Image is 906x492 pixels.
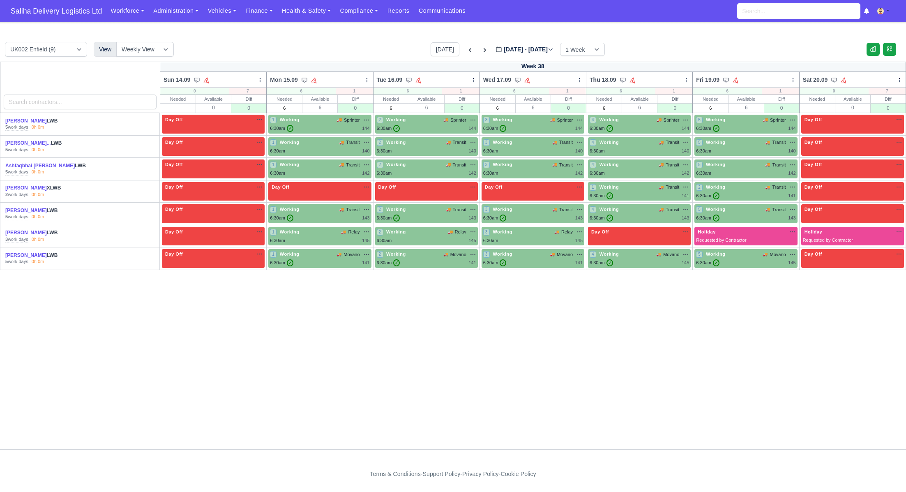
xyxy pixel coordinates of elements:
[704,162,727,167] span: Working
[346,139,360,146] span: Transit
[231,95,266,103] div: Diff
[5,147,28,153] div: work days
[483,125,507,132] div: 6:30am
[696,192,719,199] div: 6:30am
[500,125,506,132] span: ✓
[696,215,719,222] div: 6:30am
[696,76,719,84] span: Fri 19.09
[164,76,190,84] span: Sun 14.09
[770,251,786,258] span: Movano
[696,184,703,191] span: 2
[704,206,727,212] span: Working
[728,103,763,112] div: 6
[385,162,408,167] span: Working
[666,184,679,191] span: Transit
[335,3,383,19] a: Compliance
[196,103,231,112] div: 0
[446,139,451,146] span: 🚚
[788,192,795,199] div: 141
[663,251,679,258] span: Movano
[267,88,336,95] div: 6
[762,88,799,95] div: 1
[496,45,553,54] label: [DATE] - [DATE]
[606,215,613,222] span: ✓
[302,103,337,112] div: 6
[500,471,536,477] a: Cookie Policy
[7,3,106,19] a: Saliha Delivery Logistics Ltd
[241,3,277,19] a: Finance
[377,148,392,155] div: 6:30am
[373,95,409,103] div: Needed
[5,230,47,236] a: [PERSON_NAME]
[590,215,613,222] div: 6:30am
[765,139,770,146] span: 🚚
[164,251,184,257] span: Day Off
[468,237,476,244] div: 145
[770,117,786,124] span: Sprinter
[5,185,91,192] div: XLWB
[803,238,853,243] span: Requested by Contractor
[772,184,786,191] span: Transit
[800,95,835,103] div: Needed
[561,229,573,236] span: Relay
[5,185,47,191] a: [PERSON_NAME]
[491,162,514,167] span: Working
[278,251,301,257] span: Working
[462,471,499,477] a: Privacy Policy
[32,124,44,131] div: 0h 0m
[586,88,655,95] div: 6
[32,169,44,176] div: 0h 0m
[362,215,369,222] div: 143
[682,125,689,132] div: 144
[5,192,28,198] div: work days
[682,215,689,222] div: 143
[659,184,664,190] span: 🚚
[160,95,196,103] div: Needed
[590,125,613,132] div: 6:30am
[713,192,719,199] span: ✓
[772,162,786,169] span: Transit
[339,206,344,213] span: 🚚
[559,206,573,213] span: Transit
[270,206,277,213] span: 1
[758,397,906,492] iframe: Chat Widget
[468,170,476,177] div: 142
[551,95,586,103] div: Diff
[442,88,479,95] div: 1
[377,162,383,168] span: 2
[557,117,573,124] span: Sprinter
[5,118,47,124] a: [PERSON_NAME]
[657,103,692,113] div: 0
[696,139,703,146] span: 5
[764,103,799,113] div: 0
[586,95,622,103] div: Needed
[483,170,498,177] div: 6:30am
[337,251,341,257] span: 🚚
[278,229,301,235] span: Working
[339,162,344,168] span: 🚚
[575,170,583,177] div: 142
[362,148,369,155] div: 140
[278,139,301,145] span: Working
[5,237,8,242] strong: 3
[590,139,596,146] span: 4
[682,148,689,155] div: 140
[704,139,727,145] span: Working
[270,162,277,168] span: 1
[338,95,373,103] div: Diff
[450,117,466,124] span: Sprinter
[278,117,301,122] span: Working
[270,251,277,258] span: 1
[4,95,157,109] input: Search contractors...
[483,148,498,155] div: 6:30am
[557,251,573,258] span: Movano
[106,3,149,19] a: Workforce
[657,95,692,103] div: Diff
[500,215,506,222] span: ✓
[575,125,583,132] div: 144
[409,95,444,103] div: Available
[377,215,400,222] div: 6:30am
[385,206,408,212] span: Working
[5,169,28,176] div: work days
[765,206,770,213] span: 🚚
